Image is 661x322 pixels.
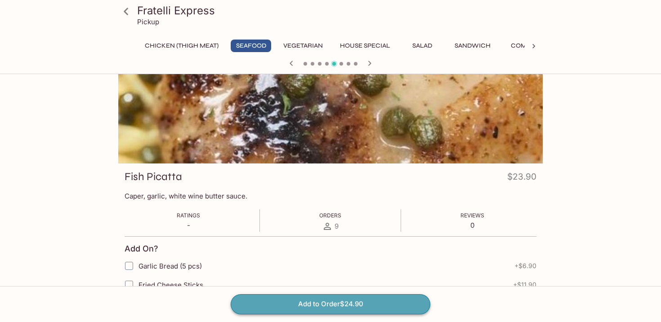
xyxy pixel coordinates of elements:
p: Pickup [137,18,159,26]
h4: Add On? [125,244,158,254]
h3: Fish Picatta [125,170,182,184]
div: Fish Picatta [118,44,543,163]
button: Vegetarian [278,40,328,52]
h3: Fratelli Express [137,4,539,18]
span: Fried Cheese Sticks [138,281,203,289]
span: Reviews [460,212,484,219]
span: + $11.90 [513,281,536,288]
span: Ratings [177,212,200,219]
button: Add to Order$24.90 [231,294,430,314]
button: Chicken (Thigh Meat) [140,40,223,52]
span: 9 [335,222,339,230]
p: - [177,221,200,229]
p: Caper, garlic, white wine butter sauce. [125,192,536,200]
span: + $6.90 [514,262,536,269]
button: Seafood [231,40,271,52]
button: Sandwich [450,40,496,52]
button: House Special [335,40,395,52]
h4: $23.90 [507,170,536,187]
button: Salad [402,40,442,52]
button: Combo [503,40,543,52]
span: Orders [319,212,341,219]
span: Garlic Bread (5 pcs) [138,262,202,270]
p: 0 [460,221,484,229]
